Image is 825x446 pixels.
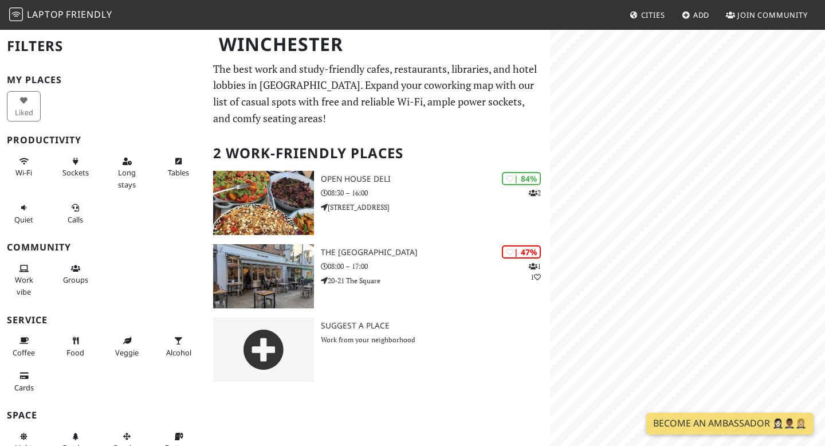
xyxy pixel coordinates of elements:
[58,198,92,229] button: Calls
[9,5,112,25] a: LaptopFriendly LaptopFriendly
[7,315,199,326] h3: Service
[625,5,670,25] a: Cities
[162,152,195,182] button: Tables
[206,318,550,382] a: Suggest a Place Work from your neighborhood
[110,331,144,362] button: Veggie
[206,171,550,235] a: Open House Deli | 84% 2 Open House Deli 08:30 – 16:00 [STREET_ADDRESS]
[58,331,92,362] button: Food
[7,242,199,253] h3: Community
[502,172,541,185] div: | 84%
[162,331,195,362] button: Alcohol
[68,214,83,225] span: Video/audio calls
[321,187,550,198] p: 08:30 – 16:00
[168,167,189,178] span: Work-friendly tables
[677,5,714,25] a: Add
[321,321,550,331] h3: Suggest a Place
[693,10,710,20] span: Add
[7,135,199,146] h3: Productivity
[7,410,199,421] h3: Space
[7,366,41,397] button: Cards
[641,10,665,20] span: Cities
[118,167,136,189] span: Long stays
[15,275,33,296] span: People working
[27,8,64,21] span: Laptop
[66,347,84,358] span: Food
[213,136,543,171] h2: 2 Work-Friendly Places
[646,413,814,435] a: Become an Ambassador 🤵🏻‍♀️🤵🏾‍♂️🤵🏼‍♀️
[321,248,550,257] h3: The [GEOGRAPHIC_DATA]
[321,261,550,272] p: 08:00 – 17:00
[721,5,812,25] a: Join Community
[9,7,23,21] img: LaptopFriendly
[7,259,41,301] button: Work vibe
[529,187,541,198] p: 2
[58,259,92,289] button: Groups
[213,61,543,127] p: The best work and study-friendly cafes, restaurants, libraries, and hotel lobbies in [GEOGRAPHIC_...
[7,75,199,85] h3: My Places
[206,244,550,308] a: The Square Winchester | 47% 11 The [GEOGRAPHIC_DATA] 08:00 – 17:00 20-21 The Square
[14,214,33,225] span: Quiet
[321,334,550,345] p: Work from your neighborhood
[321,275,550,286] p: 20-21 The Square
[502,245,541,259] div: | 47%
[7,331,41,362] button: Coffee
[14,382,34,393] span: Credit cards
[62,167,89,178] span: Power sockets
[7,198,41,229] button: Quiet
[213,318,314,382] img: gray-place-d2bdb4477600e061c01bd816cc0f2ef0cfcb1ca9e3ad78868dd16fb2af073a21.png
[7,152,41,182] button: Wi-Fi
[737,10,808,20] span: Join Community
[213,171,314,235] img: Open House Deli
[58,152,92,182] button: Sockets
[321,202,550,213] p: [STREET_ADDRESS]
[110,152,144,194] button: Long stays
[15,167,32,178] span: Stable Wi-Fi
[7,29,199,64] h2: Filters
[166,347,191,358] span: Alcohol
[66,8,112,21] span: Friendly
[13,347,35,358] span: Coffee
[321,174,550,184] h3: Open House Deli
[210,29,548,60] h1: Winchester
[529,261,541,283] p: 1 1
[213,244,314,308] img: The Square Winchester
[115,347,139,358] span: Veggie
[63,275,88,285] span: Group tables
